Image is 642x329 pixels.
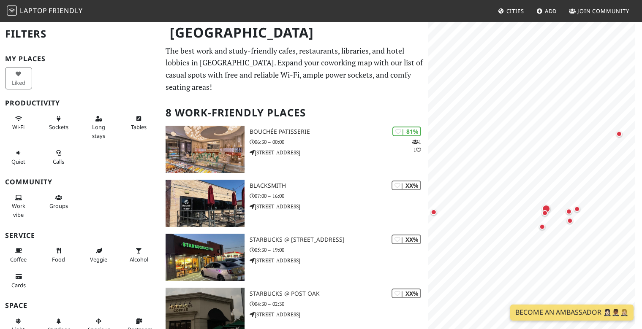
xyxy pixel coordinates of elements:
[429,207,439,217] div: Map marker
[131,123,147,131] span: Work-friendly tables
[250,310,428,318] p: [STREET_ADDRESS]
[5,302,155,310] h3: Space
[160,234,428,281] a: Starbucks @ 6600 S Rice Ave | XX% Starbucks @ [STREET_ADDRESS] 05:30 – 19:00 [STREET_ADDRESS]
[564,206,574,216] div: Map marker
[614,129,624,139] div: Map marker
[166,234,245,281] img: Starbucks @ 6600 S Rice Ave
[5,99,155,107] h3: Productivity
[250,256,428,264] p: [STREET_ADDRESS]
[166,100,423,126] h2: 8 Work-Friendly Places
[392,127,421,136] div: | 81%
[52,256,65,263] span: Food
[412,138,421,154] p: 1 1
[45,112,72,134] button: Sockets
[92,123,105,139] span: Long stays
[49,202,68,210] span: Group tables
[537,221,547,232] div: Map marker
[540,203,552,215] div: Map marker
[566,3,633,19] a: Join Community
[250,202,428,210] p: [STREET_ADDRESS]
[250,192,428,200] p: 07:00 – 16:00
[5,178,155,186] h3: Community
[495,3,528,19] a: Cities
[85,112,112,143] button: Long stays
[5,232,155,240] h3: Service
[577,7,629,15] span: Join Community
[545,7,557,15] span: Add
[250,138,428,146] p: 06:30 – 00:00
[166,45,423,93] p: The best work and study-friendly cafes, restaurants, libraries, and hotel lobbies in [GEOGRAPHIC_...
[506,7,524,15] span: Cities
[7,4,83,19] a: LaptopFriendly LaptopFriendly
[5,244,32,266] button: Coffee
[45,244,72,266] button: Food
[572,204,582,214] div: Map marker
[53,158,64,165] span: Video/audio calls
[130,256,148,263] span: Alcohol
[250,246,428,254] p: 05:30 – 19:00
[5,146,32,168] button: Quiet
[5,21,155,47] h2: Filters
[5,270,32,292] button: Cards
[166,180,245,227] img: Blacksmith
[45,146,72,168] button: Calls
[12,123,24,131] span: Stable Wi-Fi
[125,112,152,134] button: Tables
[5,112,32,134] button: Wi-Fi
[49,123,68,131] span: Power sockets
[45,191,72,213] button: Groups
[250,148,428,156] p: [STREET_ADDRESS]
[392,235,421,244] div: | XX%
[85,244,112,266] button: Veggie
[125,244,152,266] button: Alcohol
[5,191,32,221] button: Work vibe
[12,202,25,218] span: People working
[49,6,82,15] span: Friendly
[565,216,575,226] div: Map marker
[10,256,27,263] span: Coffee
[250,290,428,297] h3: Starbucks @ Post Oak
[540,208,550,218] div: Map marker
[392,181,421,190] div: | XX%
[90,256,107,263] span: Veggie
[11,158,25,165] span: Quiet
[160,180,428,227] a: Blacksmith | XX% Blacksmith 07:00 – 16:00 [STREET_ADDRESS]
[11,281,26,289] span: Credit cards
[5,55,155,63] h3: My Places
[163,21,426,44] h1: [GEOGRAPHIC_DATA]
[166,126,245,173] img: Bouchée Patisserie
[250,128,428,135] h3: Bouchée Patisserie
[20,6,47,15] span: Laptop
[250,182,428,189] h3: Blacksmith
[7,5,17,16] img: LaptopFriendly
[533,3,560,19] a: Add
[510,305,634,321] a: Become an Ambassador 🤵🏻‍♀️🤵🏾‍♂️🤵🏼‍♀️
[250,236,428,243] h3: Starbucks @ [STREET_ADDRESS]
[392,289,421,298] div: | XX%
[160,126,428,173] a: Bouchée Patisserie | 81% 11 Bouchée Patisserie 06:30 – 00:00 [STREET_ADDRESS]
[250,300,428,308] p: 04:30 – 02:30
